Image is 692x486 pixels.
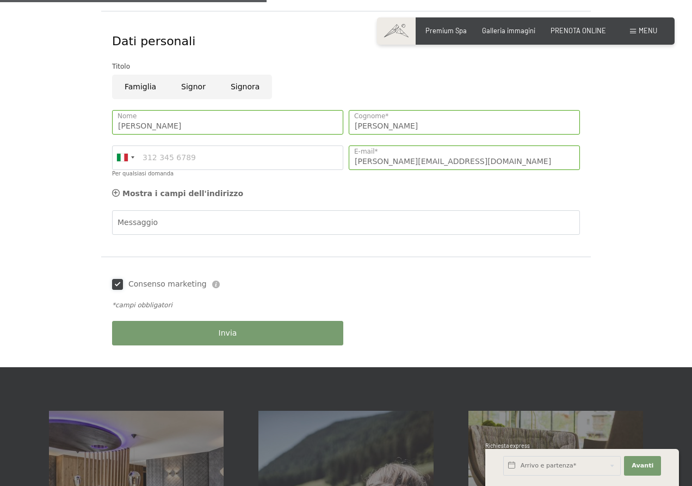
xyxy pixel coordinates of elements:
[122,189,243,198] span: Mostra i campi dell'indirizzo
[219,328,237,339] span: Invia
[128,279,207,290] span: Consenso marketing
[112,301,580,310] div: *campi obbligatori
[551,26,606,35] a: PRENOTA ONLINE
[485,442,530,449] span: Richiesta express
[639,26,657,35] span: Menu
[425,26,467,35] a: Premium Spa
[112,321,343,345] button: Invia
[482,26,535,35] a: Galleria immagini
[632,461,653,470] span: Avanti
[112,145,343,170] input: 312 345 6789
[624,456,661,476] button: Avanti
[112,33,580,50] div: Dati personali
[112,171,174,177] label: Per qualsiasi domanda
[113,146,138,169] div: Italy (Italia): +39
[112,61,580,72] div: Titolo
